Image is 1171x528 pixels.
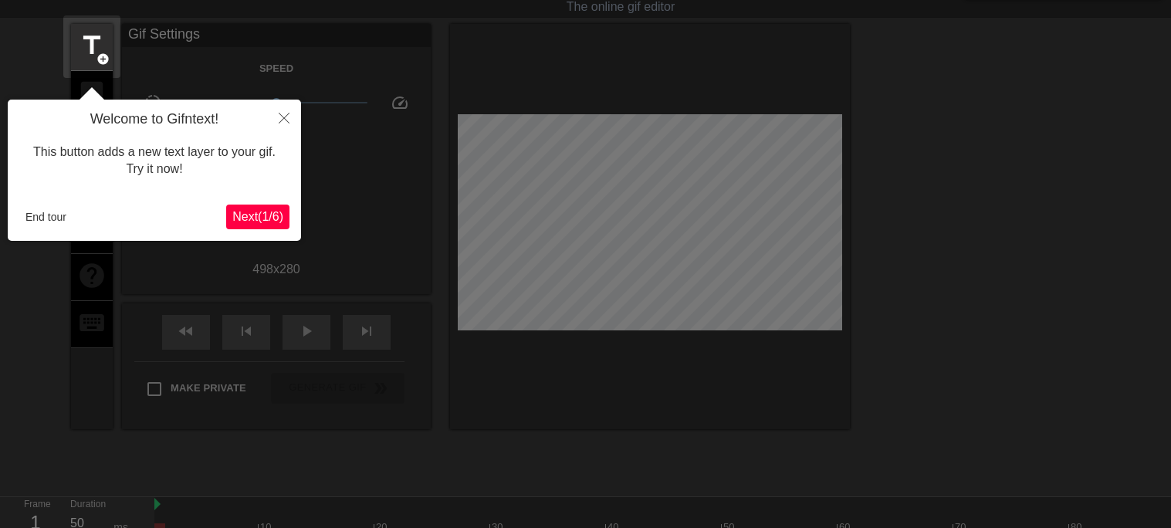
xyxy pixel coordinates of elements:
[19,205,73,228] button: End tour
[19,128,289,194] div: This button adds a new text layer to your gif. Try it now!
[232,210,283,223] span: Next ( 1 / 6 )
[19,111,289,128] h4: Welcome to Gifntext!
[226,205,289,229] button: Next
[267,100,301,135] button: Close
